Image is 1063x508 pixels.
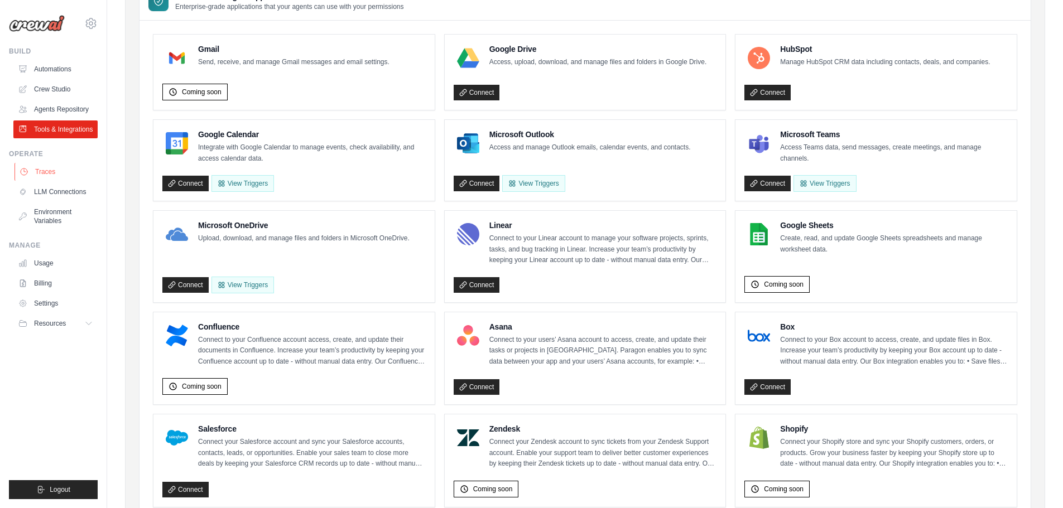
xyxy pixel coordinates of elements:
[182,382,222,391] span: Coming soon
[780,233,1008,255] p: Create, read, and update Google Sheets spreadsheets and manage worksheet data.
[780,43,990,55] h4: HubSpot
[748,223,770,245] img: Google Sheets Logo
[780,57,990,68] p: Manage HubSpot CRM data including contacts, deals, and companies.
[764,485,804,494] span: Coming soon
[489,129,691,140] h4: Microsoft Outlook
[457,325,479,347] img: Asana Logo
[457,223,479,245] img: Linear Logo
[489,335,717,367] p: Connect to your users’ Asana account to access, create, and update their tasks or projects in [GE...
[13,254,98,272] a: Usage
[780,220,1008,231] h4: Google Sheets
[198,43,389,55] h4: Gmail
[454,176,500,191] a: Connect
[182,88,222,96] span: Coming soon
[748,132,770,154] img: Microsoft Teams Logo
[780,321,1008,332] h4: Box
[780,142,1008,164] p: Access Teams data, send messages, create meetings, and manage channels.
[198,129,426,140] h4: Google Calendar
[9,15,65,32] img: Logo
[13,315,98,332] button: Resources
[15,163,99,181] a: Traces
[175,2,404,11] p: Enterprise-grade applications that your agents can use with your permissions
[9,149,98,158] div: Operate
[9,480,98,499] button: Logout
[198,233,410,244] p: Upload, download, and manage files and folders in Microsoft OneDrive.
[489,43,707,55] h4: Google Drive
[780,129,1008,140] h4: Microsoft Teams
[748,47,770,69] img: HubSpot Logo
[162,482,209,497] a: Connect
[162,176,209,191] a: Connect
[780,335,1008,367] p: Connect to your Box account to access, create, and update files in Box. Increase your team’s prod...
[198,142,426,164] p: Integrate with Google Calendar to manage events, check availability, and access calendar data.
[13,294,98,312] a: Settings
[454,85,500,100] a: Connect
[9,241,98,250] div: Manage
[502,175,565,192] : View Triggers
[162,277,209,293] a: Connect
[473,485,513,494] span: Coming soon
[744,85,791,100] a: Connect
[13,80,98,98] a: Crew Studio
[13,274,98,292] a: Billing
[489,423,717,434] h4: Zendesk
[454,277,500,293] a: Connect
[744,379,791,395] a: Connect
[166,132,188,154] img: Google Calendar Logo
[780,423,1008,434] h4: Shopify
[198,423,426,434] h4: Salesforce
[13,120,98,138] a: Tools & Integrations
[489,57,707,68] p: Access, upload, download, and manage files and folders in Google Drive.
[166,427,188,449] img: Salesforce Logo
[13,100,98,118] a: Agents Repository
[166,223,188,245] img: Microsoft OneDrive Logo
[50,485,70,494] span: Logout
[489,233,717,266] p: Connect to your Linear account to manage your software projects, sprints, tasks, and bug tracking...
[198,57,389,68] p: Send, receive, and manage Gmail messages and email settings.
[454,379,500,395] a: Connect
[489,220,717,231] h4: Linear
[780,437,1008,470] p: Connect your Shopify store and sync your Shopify customers, orders, or products. Grow your busine...
[457,427,479,449] img: Zendesk Logo
[166,47,188,69] img: Gmail Logo
[198,321,426,332] h4: Confluence
[748,325,770,347] img: Box Logo
[457,132,479,154] img: Microsoft Outlook Logo
[489,142,691,153] p: Access and manage Outlook emails, calendar events, and contacts.
[744,176,791,191] a: Connect
[211,175,274,192] button: View Triggers
[489,437,717,470] p: Connect your Zendesk account to sync tickets from your Zendesk Support account. Enable your suppo...
[457,47,479,69] img: Google Drive Logo
[13,203,98,230] a: Environment Variables
[489,321,717,332] h4: Asana
[748,427,770,449] img: Shopify Logo
[211,277,274,293] : View Triggers
[13,183,98,201] a: LLM Connections
[166,325,188,347] img: Confluence Logo
[764,280,804,289] span: Coming soon
[198,335,426,367] p: Connect to your Confluence account access, create, and update their documents in Confluence. Incr...
[34,319,66,328] span: Resources
[198,220,410,231] h4: Microsoft OneDrive
[198,437,426,470] p: Connect your Salesforce account and sync your Salesforce accounts, contacts, leads, or opportunit...
[793,175,856,192] : View Triggers
[9,47,98,56] div: Build
[13,60,98,78] a: Automations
